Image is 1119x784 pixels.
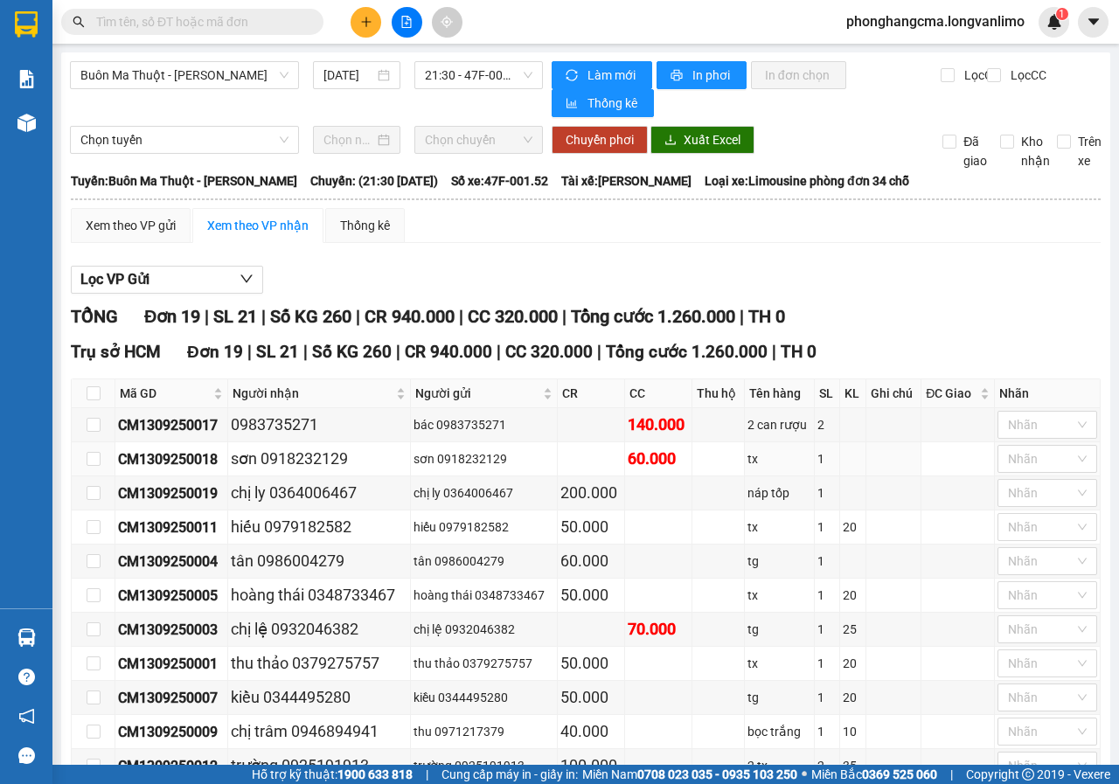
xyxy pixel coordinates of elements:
span: ⚪️ [802,771,807,778]
span: ĐC Giao [926,384,977,403]
span: Trụ sở HCM [71,342,161,362]
th: CC [625,379,692,408]
span: copyright [1022,768,1034,781]
span: Người nhận [233,384,393,403]
button: In đơn chọn [751,61,846,89]
span: Đơn 19 [144,306,200,327]
div: tg [747,552,811,571]
img: icon-new-feature [1046,14,1062,30]
div: 2 [817,756,837,775]
div: tân 0986004279 [414,552,554,571]
span: | [497,342,501,362]
div: thu thảo 0379275757 [414,654,554,673]
div: tg [747,620,811,639]
div: chị ly 0364006467 [231,481,407,505]
div: CM1309250004 [118,551,225,572]
span: question-circle [18,669,35,685]
button: printerIn phơi [657,61,747,89]
span: Số KG 260 [270,306,351,327]
div: 2 can rượu [747,415,811,434]
th: KL [840,379,866,408]
b: Tuyến: Buôn Ma Thuột - [PERSON_NAME] [71,174,297,188]
button: aim [432,7,462,38]
span: Mã GD [120,384,210,403]
div: tx [747,586,811,605]
div: hiếu 0979182582 [414,517,554,537]
span: Cung cấp máy in - giấy in: [441,765,578,784]
span: search [73,16,85,28]
span: Lọc CC [1004,66,1049,85]
span: SL 21 [213,306,257,327]
div: CM1309250007 [118,687,225,709]
div: 100.000 [560,753,622,778]
div: tg [747,688,811,707]
th: SL [815,379,840,408]
span: Người gửi [415,384,539,403]
span: TH 0 [781,342,817,362]
div: Xem theo VP nhận [207,216,309,235]
button: downloadXuất Excel [650,126,754,154]
span: Chọn chuyến [425,127,532,153]
div: CM1309250011 [118,517,225,538]
button: caret-down [1078,7,1109,38]
span: Loại xe: Limousine phòng đơn 34 chỗ [705,171,909,191]
div: CM1309250017 [118,414,225,436]
div: 50.000 [560,651,622,676]
td: CM1309250012 [115,749,228,783]
strong: 0369 525 060 [862,767,937,781]
div: CM1309250003 [118,619,225,641]
div: trường 0925191913 [231,753,407,778]
span: sync [566,69,580,83]
div: hiếu 0979182582 [231,515,407,539]
span: CR 940.000 [405,342,492,362]
div: 35 [843,756,863,775]
td: CM1309250018 [115,442,228,476]
span: | [459,306,463,327]
div: 50.000 [560,685,622,710]
th: CR [558,379,625,408]
div: kiều 0344495280 [231,685,407,710]
div: 1 [817,449,837,468]
span: Làm mới [587,66,638,85]
span: phonghangcma.longvanlimo [832,10,1039,32]
div: bọc trắng [747,722,811,741]
div: 1 [817,688,837,707]
button: syncLàm mới [552,61,652,89]
th: Ghi chú [866,379,921,408]
div: CM1309250012 [118,755,225,777]
div: tx [747,517,811,537]
span: plus [360,16,372,28]
div: 1 [817,483,837,503]
div: 60.000 [628,447,689,471]
button: bar-chartThống kê [552,89,654,117]
span: TỔNG [71,306,118,327]
div: 20 [843,586,863,605]
div: thu 0971217379 [414,722,554,741]
div: tx [747,449,811,468]
div: 25 [843,620,863,639]
span: download [664,134,677,148]
div: kiều 0344495280 [414,688,554,707]
div: CM1309250005 [118,585,225,607]
span: Tài xế: [PERSON_NAME] [561,171,692,191]
span: TH 0 [748,306,785,327]
div: 1 [817,620,837,639]
div: Xem theo VP gửi [86,216,176,235]
td: CM1309250011 [115,510,228,545]
div: trường 0925191913 [414,756,554,775]
div: sơn 0918232129 [414,449,554,468]
span: SL 21 [256,342,299,362]
div: chị lệ 0932046382 [414,620,554,639]
span: | [740,306,744,327]
span: In phơi [692,66,733,85]
td: CM1309250007 [115,681,228,715]
div: náp tốp [747,483,811,503]
span: caret-down [1086,14,1102,30]
td: CM1309250009 [115,715,228,749]
div: 0983735271 [231,413,407,437]
span: | [356,306,360,327]
input: Chọn ngày [323,130,374,149]
div: CM1309250018 [118,448,225,470]
span: | [205,306,209,327]
div: 200.000 [560,481,622,505]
